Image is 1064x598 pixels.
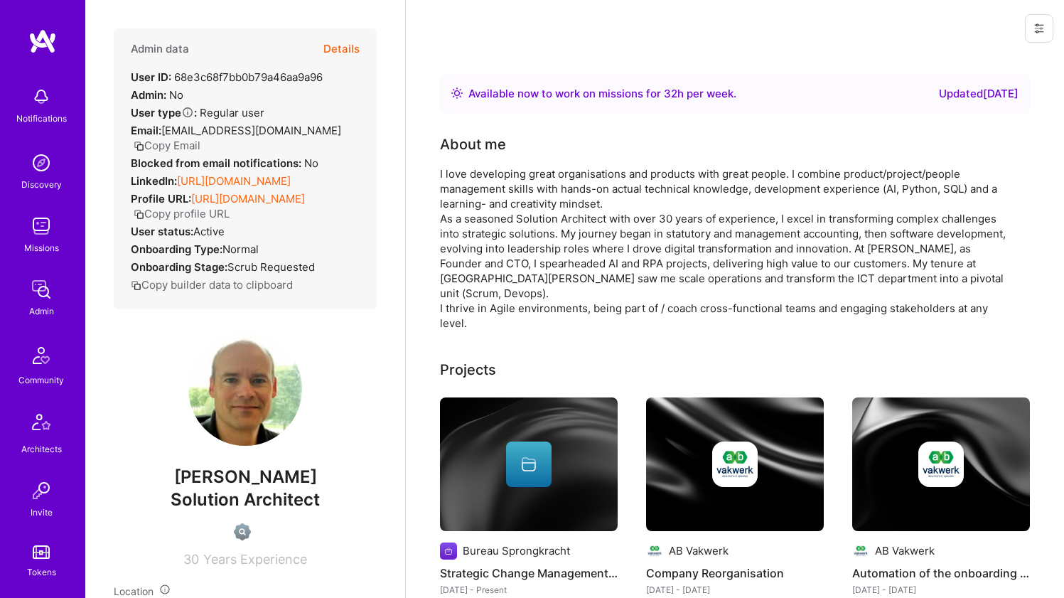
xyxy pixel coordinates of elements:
img: discovery [27,149,55,177]
img: cover [852,397,1030,531]
img: Company logo [712,442,758,487]
img: tokens [33,545,50,559]
span: Years Experience [203,552,307,567]
img: logo [28,28,57,54]
strong: Admin: [131,88,166,102]
div: Missions [24,240,59,255]
img: Company logo [852,543,869,560]
img: cover [646,397,824,531]
div: [DATE] - [DATE] [646,582,824,597]
img: Not Scrubbed [234,523,251,540]
img: Availability [451,87,463,99]
span: [EMAIL_ADDRESS][DOMAIN_NAME] [161,124,341,137]
div: AB Vakwerk [669,543,729,558]
div: Regular user [131,105,264,120]
i: icon Copy [131,280,141,291]
img: bell [27,82,55,111]
div: [DATE] - Present [440,582,618,597]
span: Scrub Requested [227,260,315,274]
h4: Automation of the onboarding of [DEMOGRAPHIC_DATA] workers [852,564,1030,582]
button: Details [323,28,360,70]
strong: Blocked from email notifications: [131,156,304,170]
button: Copy builder data to clipboard [131,277,293,292]
div: Notifications [16,111,67,126]
span: Solution Architect [171,489,320,510]
div: Updated [DATE] [939,85,1019,102]
div: Community [18,373,64,388]
a: [URL][DOMAIN_NAME] [177,174,291,188]
div: 68e3c68f7bb0b79a46aa9a96 [131,70,323,85]
i: icon Copy [134,141,144,151]
h4: Strategic Change Management Initiatives [440,564,618,582]
h4: Admin data [131,43,189,55]
div: Discovery [21,177,62,192]
div: Tokens [27,565,56,580]
h4: Company Reorganisation [646,564,824,582]
img: cover [440,397,618,531]
strong: Email: [131,124,161,137]
div: Bureau Sprongkracht [463,543,570,558]
span: 32 [664,87,677,100]
div: AB Vakwerk [875,543,935,558]
button: Copy profile URL [134,206,230,221]
img: User Avatar [188,332,302,446]
div: No [131,156,318,171]
div: I love developing great organisations and products with great people. I combine product/project/p... [440,166,1009,331]
div: Admin [29,304,54,319]
i: icon Copy [134,209,144,220]
img: Community [24,338,58,373]
div: About me [440,134,506,155]
span: normal [222,242,259,256]
strong: LinkedIn: [131,174,177,188]
div: Available now to work on missions for h per week . [468,85,736,102]
strong: Onboarding Type: [131,242,222,256]
span: 30 [183,552,199,567]
span: Active [193,225,225,238]
strong: User status: [131,225,193,238]
strong: User type : [131,106,197,119]
img: Company logo [918,442,964,487]
div: Invite [31,505,53,520]
div: Projects [440,359,496,380]
a: [URL][DOMAIN_NAME] [191,192,305,205]
strong: Onboarding Stage: [131,260,227,274]
img: Architects [24,407,58,442]
img: admin teamwork [27,275,55,304]
div: Architects [21,442,62,456]
i: Help [181,106,194,119]
strong: User ID: [131,70,171,84]
img: Invite [27,476,55,505]
img: Company logo [646,543,663,560]
strong: Profile URL: [131,192,191,205]
span: [PERSON_NAME] [114,466,377,488]
img: Company logo [440,543,457,560]
div: [DATE] - [DATE] [852,582,1030,597]
div: No [131,87,183,102]
img: teamwork [27,212,55,240]
button: Copy Email [134,138,200,153]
